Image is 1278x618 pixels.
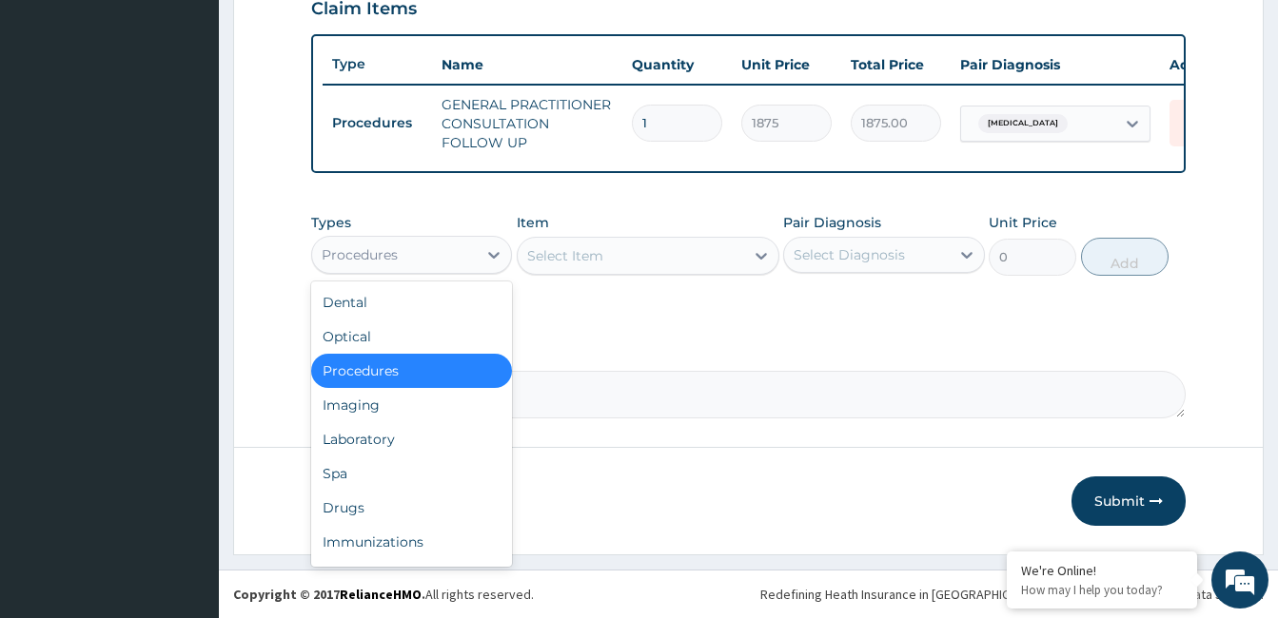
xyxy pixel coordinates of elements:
div: Redefining Heath Insurance in [GEOGRAPHIC_DATA] using Telemedicine and Data Science! [760,585,1264,604]
label: Unit Price [989,213,1057,232]
footer: All rights reserved. [219,570,1278,618]
th: Name [432,46,622,84]
label: Item [517,213,549,232]
div: Drugs [311,491,512,525]
div: Procedures [322,245,398,264]
div: Others [311,559,512,593]
div: Optical [311,319,512,354]
div: Select Diagnosis [794,245,905,264]
td: Procedures [323,106,432,141]
th: Type [323,47,432,82]
th: Pair Diagnosis [951,46,1160,84]
div: Imaging [311,388,512,422]
div: Immunizations [311,525,512,559]
div: Laboratory [311,422,512,456]
div: Minimize live chat window [312,10,358,55]
a: RelianceHMO [340,586,422,603]
span: We're online! [110,187,263,379]
button: Submit [1072,476,1186,526]
div: Spa [311,456,512,491]
span: [MEDICAL_DATA] [978,114,1068,133]
strong: Copyright © 2017 . [233,586,425,603]
img: d_794563401_company_1708531726252_794563401 [35,95,77,143]
textarea: Type your message and hit 'Enter' [10,415,363,481]
button: Add [1081,238,1169,276]
th: Unit Price [732,46,841,84]
th: Total Price [841,46,951,84]
div: We're Online! [1021,562,1183,579]
td: GENERAL PRACTITIONER CONSULTATION FOLLOW UP [432,86,622,162]
div: Chat with us now [99,106,320,131]
label: Types [311,215,351,231]
div: Select Item [527,246,603,265]
p: How may I help you today? [1021,582,1183,598]
label: Comment [311,344,1186,360]
th: Quantity [622,46,732,84]
div: Dental [311,285,512,319]
label: Pair Diagnosis [783,213,881,232]
th: Actions [1160,46,1255,84]
div: Procedures [311,354,512,388]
